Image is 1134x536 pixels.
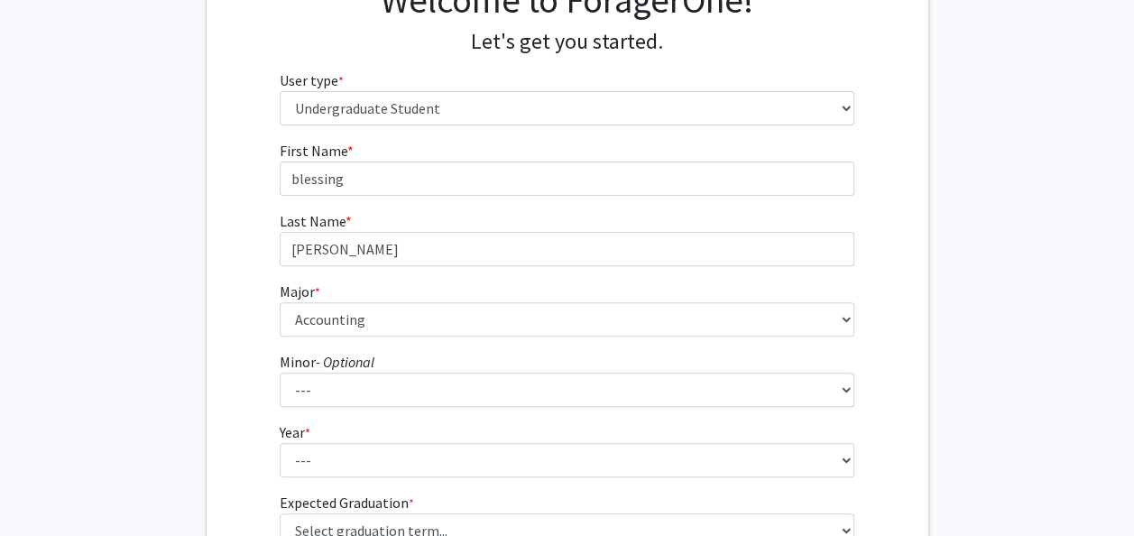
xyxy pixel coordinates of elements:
iframe: Chat [14,455,77,522]
h4: Let's get you started. [280,29,854,55]
label: User type [280,69,344,91]
label: Year [280,421,310,443]
label: Major [280,281,320,302]
i: - Optional [316,353,374,371]
label: Expected Graduation [280,492,414,513]
label: Minor [280,351,374,373]
span: Last Name [280,212,346,230]
span: First Name [280,142,347,160]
